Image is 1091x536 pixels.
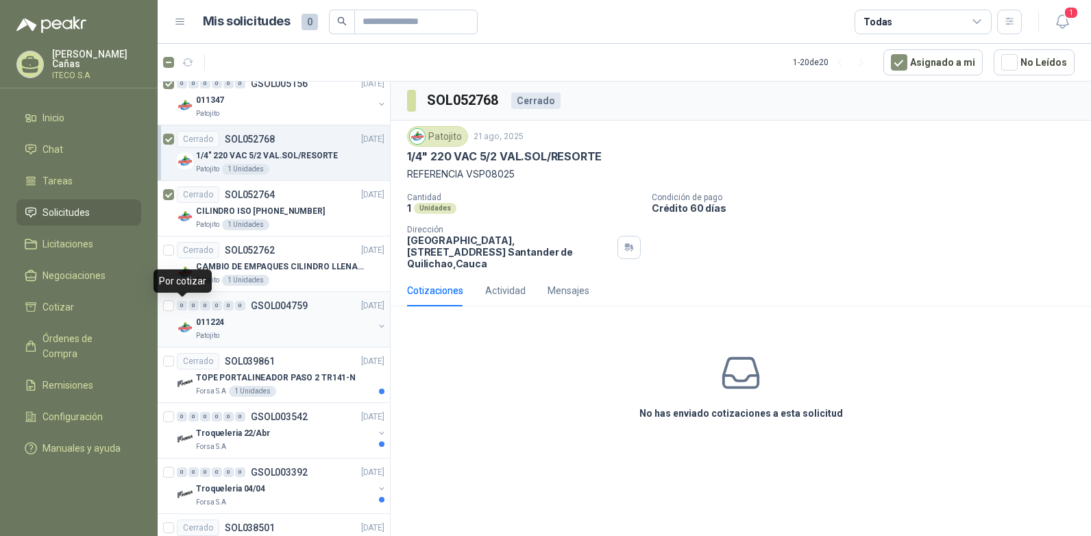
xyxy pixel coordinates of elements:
[225,245,275,255] p: SOL052762
[177,412,187,422] div: 0
[16,199,141,226] a: Solicitudes
[652,202,1086,214] p: Crédito 60 días
[52,71,141,80] p: ITECO S.A
[235,412,245,422] div: 0
[407,167,1075,182] p: REFERENCIA VSP08025
[200,301,210,310] div: 0
[474,130,524,143] p: 21 ago, 2025
[223,467,234,477] div: 0
[196,149,338,162] p: 1/4" 220 VAC 5/2 VAL.SOL/RESORTE
[222,275,269,286] div: 1 Unidades
[177,375,193,391] img: Company Logo
[42,173,73,188] span: Tareas
[361,522,384,535] p: [DATE]
[196,94,224,107] p: 011347
[225,523,275,533] p: SOL038501
[42,142,63,157] span: Chat
[652,193,1086,202] p: Condición de pago
[203,12,291,32] h1: Mis solicitudes
[212,79,222,88] div: 0
[200,412,210,422] div: 0
[196,205,325,218] p: CILINDRO ISO [PHONE_NUMBER]
[177,208,193,225] img: Company Logo
[42,205,90,220] span: Solicitudes
[177,97,193,114] img: Company Logo
[42,300,74,315] span: Cotizar
[16,16,86,33] img: Logo peakr
[235,79,245,88] div: 0
[407,126,468,147] div: Patojito
[188,79,199,88] div: 0
[361,411,384,424] p: [DATE]
[407,225,612,234] p: Dirección
[52,49,141,69] p: [PERSON_NAME] Cañas
[427,90,500,111] h3: SOL052768
[177,464,387,508] a: 0 0 0 0 0 0 GSOL003392[DATE] Company LogoTroqueleria 04/04Forsa S.A
[361,466,384,479] p: [DATE]
[223,79,234,88] div: 0
[177,409,387,452] a: 0 0 0 0 0 0 GSOL003542[DATE] Company LogoTroqueleria 22/AbrForsa S.A
[1050,10,1075,34] button: 1
[177,486,193,502] img: Company Logo
[407,149,602,164] p: 1/4" 220 VAC 5/2 VAL.SOL/RESORTE
[361,77,384,90] p: [DATE]
[16,263,141,289] a: Negociaciones
[196,219,219,230] p: Patojito
[212,467,222,477] div: 0
[16,372,141,398] a: Remisiones
[196,483,265,496] p: Troqueleria 04/04
[16,105,141,131] a: Inicio
[177,79,187,88] div: 0
[177,131,219,147] div: Cerrado
[863,14,892,29] div: Todas
[42,268,106,283] span: Negociaciones
[196,441,226,452] p: Forsa S.A
[793,51,872,73] div: 1 - 20 de 20
[196,371,356,385] p: TOPE PORTALINEADOR PASO 2 TR141-N
[410,129,425,144] img: Company Logo
[158,181,390,236] a: CerradoSOL052764[DATE] Company LogoCILINDRO ISO [PHONE_NUMBER]Patojito1 Unidades
[196,108,219,119] p: Patojito
[16,294,141,320] a: Cotizar
[177,264,193,280] img: Company Logo
[200,79,210,88] div: 0
[223,301,234,310] div: 0
[212,412,222,422] div: 0
[196,316,224,329] p: 011224
[177,75,387,119] a: 0 0 0 0 0 0 GSOL005156[DATE] Company Logo011347Patojito
[883,49,983,75] button: Asignado a mi
[407,193,641,202] p: Cantidad
[196,164,219,175] p: Patojito
[1064,6,1079,19] span: 1
[302,14,318,30] span: 0
[361,244,384,257] p: [DATE]
[200,467,210,477] div: 0
[361,188,384,202] p: [DATE]
[235,301,245,310] div: 0
[196,386,226,397] p: Forsa S.A
[235,467,245,477] div: 0
[994,49,1075,75] button: No Leídos
[337,16,347,26] span: search
[154,269,212,293] div: Por cotizar
[196,330,219,341] p: Patojito
[177,186,219,203] div: Cerrado
[42,409,103,424] span: Configuración
[407,234,612,269] p: [GEOGRAPHIC_DATA], [STREET_ADDRESS] Santander de Quilichao , Cauca
[16,404,141,430] a: Configuración
[361,133,384,146] p: [DATE]
[177,353,219,369] div: Cerrado
[407,202,411,214] p: 1
[177,319,193,336] img: Company Logo
[16,231,141,257] a: Licitaciones
[639,406,843,421] h3: No has enviado cotizaciones a esta solicitud
[16,168,141,194] a: Tareas
[485,283,526,298] div: Actividad
[225,134,275,144] p: SOL052768
[414,203,456,214] div: Unidades
[548,283,589,298] div: Mensajes
[361,355,384,368] p: [DATE]
[177,430,193,447] img: Company Logo
[212,301,222,310] div: 0
[158,125,390,181] a: CerradoSOL052768[DATE] Company Logo1/4" 220 VAC 5/2 VAL.SOL/RESORTEPatojito1 Unidades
